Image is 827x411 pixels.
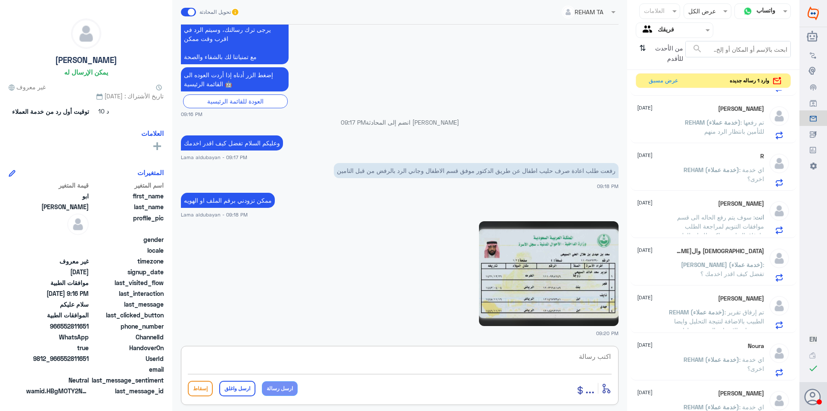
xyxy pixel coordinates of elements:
[90,300,164,309] span: last_message
[755,213,764,221] span: انت
[72,19,101,48] img: defaultAdmin.png
[90,386,164,395] span: last_message_id
[637,294,653,301] span: [DATE]
[67,213,89,235] img: defaultAdmin.png
[90,333,164,342] span: ChannelId
[637,341,653,349] span: [DATE]
[26,191,89,201] span: ابو
[768,295,790,317] img: defaultAdmin.png
[26,289,89,298] span: 2025-08-13T18:16:38.611Z
[90,322,164,331] span: phone_number
[684,166,739,173] span: REHAM (خدمة عملاء)
[26,278,89,287] span: موافقات الطبية
[90,343,164,352] span: HandoverOn
[718,200,764,207] h5: Hossam Eljbaly
[26,322,89,331] span: 966552811651
[639,41,646,63] i: ⇅
[674,308,764,334] span: : تم إرفاق تقرير الطبيب بالاضافة لنتيجة التحليل وايضا جميع نتائج الاشعات التي تم عملها
[219,381,255,396] button: ارسل واغلق
[26,354,89,363] span: 9812_966552811651
[760,153,764,160] h5: R
[718,295,764,302] h5: Sara Alghannam
[26,181,89,190] span: قيمة المتغير
[26,202,89,211] span: نايف
[90,257,164,266] span: timezone
[739,166,764,182] span: : اي خدمة اخرى؟
[26,246,89,255] span: null
[748,342,764,350] h5: Noura
[718,390,764,397] h5: ايمن بن سعود
[26,343,89,352] span: true
[64,68,108,76] h6: يمكن الإرسال له
[341,119,366,126] span: 09:17 PM
[637,151,653,159] span: [DATE]
[199,8,231,16] span: تحويل المحادثة
[188,381,213,396] button: إسقاط
[718,105,764,113] h5: Ibrahim A Abdalla
[637,389,653,396] span: [DATE]
[181,110,202,118] span: 09:16 PM
[90,246,164,255] span: locale
[90,354,164,363] span: UserId
[675,248,764,255] h5: سبحان الله والحمد الله
[90,267,164,276] span: signup_date
[669,308,724,316] span: REHAM (خدمة عملاء)
[768,153,790,174] img: defaultAdmin.png
[26,365,89,374] span: null
[26,376,89,385] span: 0
[681,261,763,268] span: [PERSON_NAME] (خدمة عملاء)
[26,257,89,266] span: غير معروف
[12,107,89,116] span: توقيت أول رد من خدمة العملاء
[334,163,619,178] p: 13/8/2025, 9:18 PM
[768,342,790,364] img: defaultAdmin.png
[585,380,594,396] span: ...
[181,154,247,161] span: Lama aldubayan - 09:17 PM
[181,135,283,151] p: 13/8/2025, 9:17 PM
[768,248,790,269] img: defaultAdmin.png
[768,105,790,127] img: defaultAdmin.png
[585,379,594,398] button: ...
[181,193,275,208] p: 13/8/2025, 9:18 PM
[741,5,754,18] img: whatsapp.png
[643,24,656,37] img: yourTeam.svg
[768,200,790,222] img: defaultAdmin.png
[809,335,817,344] button: EN
[677,213,764,239] span: : سوف يتم رفع الحاله الى قسم موافقات التنويم لمراجعة الطلب وارفاق التقارير شاكره لك انتظارك
[26,386,89,395] span: wamid.HBgMOTY2NTUyODExNjUxFQIAEhgUM0ExQjREQTI1QTlGNzY3MTYwQUQA
[596,330,619,336] span: 09:20 PM
[809,335,817,343] span: EN
[90,278,164,287] span: last_visited_flow
[808,6,819,20] img: Widebot Logo
[90,213,164,233] span: profile_pic
[90,311,164,320] span: last_clicked_button
[805,389,821,405] button: الصورة الشخصية
[26,333,89,342] span: 2
[137,169,164,176] h6: المتغيرات
[730,77,769,85] span: وارد 1 رساله جديده
[26,311,89,320] span: الموافقات الطبية
[808,363,818,373] i: check
[692,42,703,56] button: search
[9,91,164,100] span: تاريخ الأشتراك : [DATE]
[645,74,682,88] button: عرض مسبق
[685,119,740,126] span: REHAM (خدمة عملاء)
[686,41,790,57] input: ابحث بالإسم أو المكان أو إلخ..
[141,129,164,137] h6: العلامات
[9,82,46,91] span: غير معروف
[92,104,115,119] span: 10 د
[90,191,164,201] span: first_name
[90,365,164,374] span: email
[637,104,653,112] span: [DATE]
[26,267,89,276] span: 2025-08-13T18:15:35.784Z
[684,403,739,411] span: REHAM (خدمة عملاء)
[26,235,89,244] span: null
[181,211,248,218] span: Lama aldubayan - 09:18 PM
[643,6,665,17] div: العلامات
[739,356,764,372] span: : اي خدمة اخرى؟
[90,289,164,298] span: last_interaction
[692,44,703,54] span: search
[262,381,298,396] button: ارسل رسالة
[90,181,164,190] span: اسم المتغير
[90,376,164,385] span: last_message_sentiment
[183,94,288,108] div: العودة للقائمة الرئيسية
